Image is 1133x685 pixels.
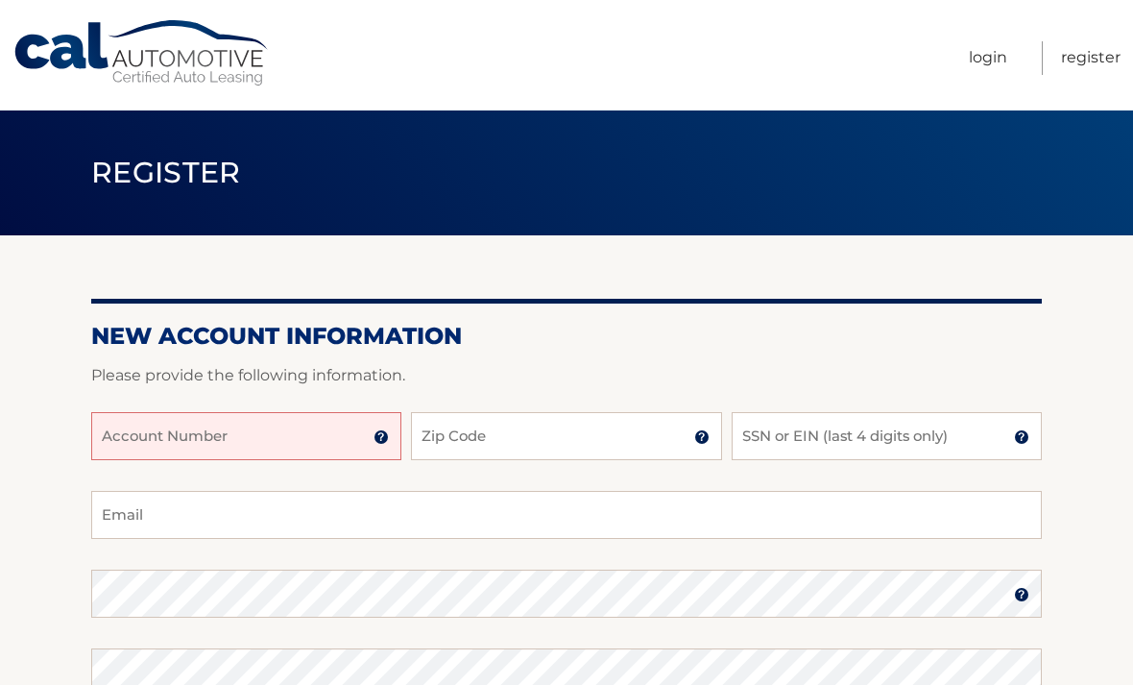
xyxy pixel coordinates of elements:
img: tooltip.svg [1014,587,1029,602]
img: tooltip.svg [1014,429,1029,445]
span: Register [91,155,241,190]
input: Account Number [91,412,401,460]
h2: New Account Information [91,322,1042,351]
a: Login [969,41,1007,75]
input: Zip Code [411,412,721,460]
a: Register [1061,41,1121,75]
p: Please provide the following information. [91,362,1042,389]
input: Email [91,491,1042,539]
input: SSN or EIN (last 4 digits only) [732,412,1042,460]
a: Cal Automotive [12,19,272,87]
img: tooltip.svg [694,429,710,445]
img: tooltip.svg [374,429,389,445]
